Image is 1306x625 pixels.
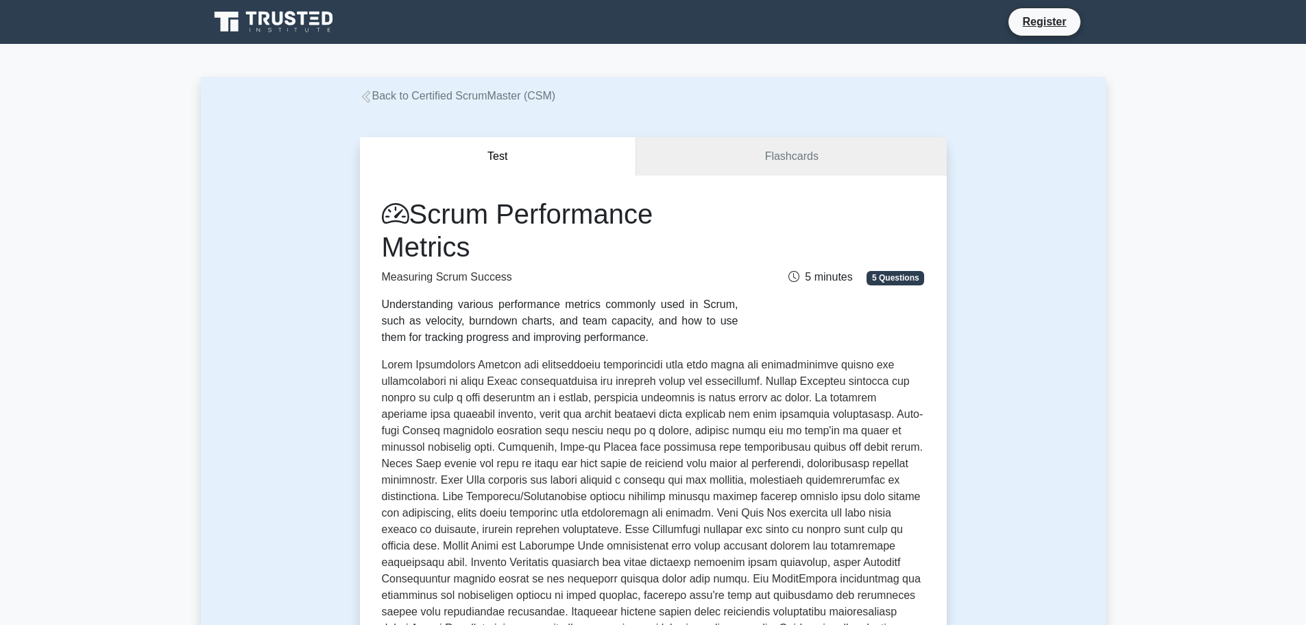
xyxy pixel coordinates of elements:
button: Test [360,137,637,176]
a: Register [1014,13,1074,30]
div: Understanding various performance metrics commonly used in Scrum, such as velocity, burndown char... [382,296,738,346]
p: Measuring Scrum Success [382,269,738,285]
a: Flashcards [636,137,946,176]
h1: Scrum Performance Metrics [382,198,738,263]
span: 5 minutes [788,271,852,283]
span: 5 Questions [867,271,924,285]
a: Back to Certified ScrumMaster (CSM) [360,90,556,102]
